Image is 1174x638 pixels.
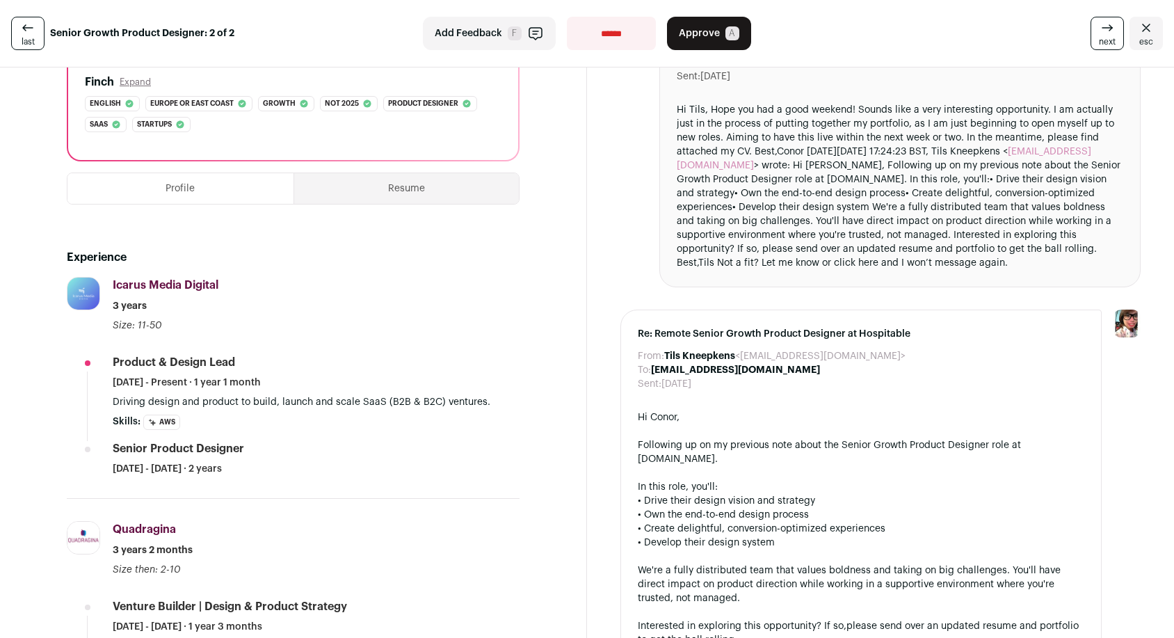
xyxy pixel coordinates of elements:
div: Following up on my previous note about the Senior Growth Product Designer role at [DOMAIN_NAME]. [638,438,1084,466]
span: Icarus Media Digital [113,280,218,291]
span: Approve [679,26,720,40]
span: last [22,36,35,47]
div: Senior Product Designer [113,441,244,456]
li: AWS [143,415,180,430]
img: 14759586-medium_jpg [1113,310,1141,337]
span: Skills: [113,415,140,429]
button: Approve A [667,17,751,50]
span: Startups [137,118,172,131]
dd: [DATE] [661,377,691,391]
button: Profile [67,173,293,204]
span: Size then: 2-10 [113,565,181,575]
span: Quadragina [113,524,176,535]
span: F [508,26,522,40]
div: In this role, you'll: [638,480,1084,494]
span: next [1099,36,1116,47]
a: next [1091,17,1124,50]
img: 0ad974548ddb023d11c2655dce36813df371fc3916d6016e07c7b140006f3af3.jpg [67,278,99,310]
button: Add Feedback F [423,17,556,50]
div: We're a fully distributed team that values boldness and taking on big challenges. You'll have dir... [638,564,1084,605]
span: English [90,97,121,111]
a: last [11,17,45,50]
div: Product & Design Lead [113,355,235,370]
span: 3 years [113,299,147,313]
span: Add Feedback [435,26,502,40]
span: Product designer [388,97,458,111]
dt: Sent: [677,70,700,83]
button: Expand [120,77,151,88]
div: • Own the end-to-end design process [638,508,1084,522]
span: [DATE] - Present · 1 year 1 month [113,376,261,390]
div: • Develop their design system [638,536,1084,550]
div: Hi Tils, Hope you had a good weekend! Sounds like a very interesting opportunity. I am actually j... [677,103,1123,270]
dd: [DATE] [700,70,730,83]
dt: From: [638,349,664,363]
span: esc [1139,36,1153,47]
button: Resume [294,173,520,204]
span: [DATE] - [DATE] · 2 years [113,462,222,476]
p: Driving design and product to build, launch and scale SaaS (B2B & B2C) ventures. [113,395,520,409]
span: Europe or east coast [150,97,234,111]
strong: Senior Growth Product Designer: 2 of 2 [50,26,234,40]
span: [DATE] - [DATE] · 1 year 3 months [113,620,262,634]
div: Venture Builder | Design & Product Strategy [113,599,347,614]
b: [EMAIL_ADDRESS][DOMAIN_NAME] [651,365,820,375]
img: 5bde9914ea110a4b3c22234c915a33560a42a8c18f684ba1a566d4cb3696e673 [67,522,99,554]
span: Growth [263,97,296,111]
dt: To: [638,363,651,377]
dd: <[EMAIL_ADDRESS][DOMAIN_NAME]> [664,349,906,363]
span: Size: 11-50 [113,321,162,330]
h2: Experience [67,249,520,266]
div: • Drive their design vision and strategy [638,494,1084,508]
span: 3 years 2 months [113,543,193,557]
dt: Sent: [638,377,661,391]
span: Saas [90,118,108,131]
h2: Finch [85,74,114,90]
span: Re: Remote Senior Growth Product Designer at Hospitable [638,327,1084,341]
span: Not 2025 [325,97,359,111]
b: Tils Kneepkens [664,351,735,361]
span: A [725,26,739,40]
a: Close [1129,17,1163,50]
div: Hi Conor, [638,410,1084,424]
div: • Create delightful, conversion-optimized experiences [638,522,1084,536]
